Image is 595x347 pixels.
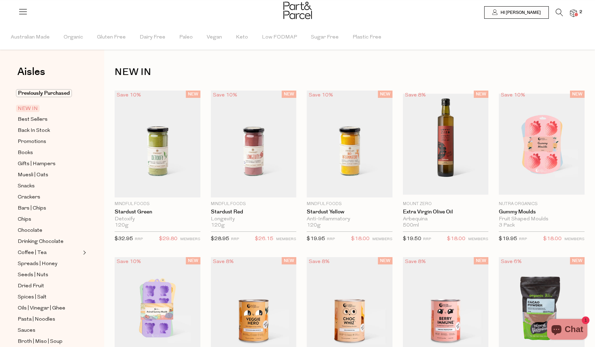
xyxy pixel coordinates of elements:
[484,6,549,19] a: Hi [PERSON_NAME]
[18,215,31,224] span: Chips
[18,271,48,279] span: Seeds | Nuts
[64,25,83,50] span: Organic
[207,25,222,50] span: Vegan
[97,25,126,50] span: Gluten Free
[378,257,392,264] span: NEW
[18,127,50,135] span: Back In Stock
[18,248,81,257] a: Coffee | Tea
[18,227,42,235] span: Chocolate
[499,257,524,266] div: Save 6%
[18,226,81,235] a: Chocolate
[18,116,48,124] span: Best Sellers
[16,105,40,112] span: NEW IN
[307,236,325,242] span: $19.95
[327,237,335,241] small: RRP
[18,204,81,213] a: Bars | Chips
[403,94,489,195] img: Extra Virgin Olive Oil
[18,182,35,191] span: Snacks
[186,91,200,98] span: NEW
[115,201,200,207] p: Mindful Foods
[11,25,50,50] span: Australian Made
[282,257,296,264] span: NEW
[474,257,488,264] span: NEW
[18,260,81,268] a: Spreads | Honey
[135,237,143,241] small: RRP
[140,25,165,50] span: Dairy Free
[17,64,45,79] span: Aisles
[372,237,392,241] small: MEMBERS
[18,149,81,157] a: Books
[283,2,312,19] img: Part&Parcel
[18,182,81,191] a: Snacks
[186,257,200,264] span: NEW
[16,89,72,97] span: Previously Purchased
[18,115,81,124] a: Best Sellers
[307,216,392,222] div: Anti-Inflammatory
[18,282,81,290] a: Dried Fruit
[211,236,229,242] span: $28.95
[282,91,296,98] span: NEW
[115,91,200,197] img: Stardust Green
[18,282,44,290] span: Dried Fruit
[159,235,177,244] span: $29.80
[211,257,236,266] div: Save 8%
[18,160,81,168] a: Gifts | Hampers
[18,293,47,302] span: Spices | Salt
[499,94,585,195] img: Gummy Moulds
[18,149,33,157] span: Books
[447,235,465,244] span: $18.00
[545,319,589,341] inbox-online-store-chat: Shopify online store chat
[18,171,81,179] a: Muesli | Oats
[262,25,297,50] span: Low FODMAP
[236,25,248,50] span: Keto
[307,209,392,215] a: Stardust Yellow
[499,222,515,229] span: 3 Pack
[115,91,143,100] div: Save 10%
[179,25,193,50] span: Paleo
[18,337,81,346] a: Broth | Miso | Soup
[211,209,297,215] a: Stardust Red
[578,9,584,15] span: 2
[403,257,428,266] div: Save 8%
[18,271,81,279] a: Seeds | Nuts
[115,236,133,242] span: $32.95
[18,137,81,146] a: Promotions
[18,315,81,324] a: Pasta | Noodles
[403,201,489,207] p: Mount Zero
[307,91,335,100] div: Save 10%
[255,235,273,244] span: $26.15
[180,237,200,241] small: MEMBERS
[18,193,40,202] span: Crackers
[311,25,339,50] span: Sugar Free
[353,25,381,50] span: Plastic Free
[115,64,585,80] h1: NEW IN
[18,215,81,224] a: Chips
[307,201,392,207] p: Mindful Foods
[18,304,65,313] span: Oils | Vinegar | Ghee
[18,249,47,257] span: Coffee | Tea
[519,237,527,241] small: RRP
[18,237,81,246] a: Drinking Chocolate
[18,327,35,335] span: Sauces
[18,171,48,179] span: Muesli | Oats
[18,160,56,168] span: Gifts | Hampers
[115,209,200,215] a: Stardust Green
[18,204,46,213] span: Bars | Chips
[115,257,143,266] div: Save 10%
[423,237,431,241] small: RRP
[307,257,332,266] div: Save 8%
[18,104,81,113] a: NEW IN
[474,91,488,98] span: NEW
[115,222,129,229] span: 120g
[499,209,585,215] a: Gummy Moulds
[499,201,585,207] p: Nutra Organics
[378,91,392,98] span: NEW
[499,216,585,222] div: Fruit Shaped Moulds
[211,201,297,207] p: Mindful Foods
[211,216,297,222] div: Longevity
[18,138,46,146] span: Promotions
[403,216,489,222] div: Arbequina
[115,216,200,222] div: Detoxify
[231,237,239,241] small: RRP
[307,91,392,197] img: Stardust Yellow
